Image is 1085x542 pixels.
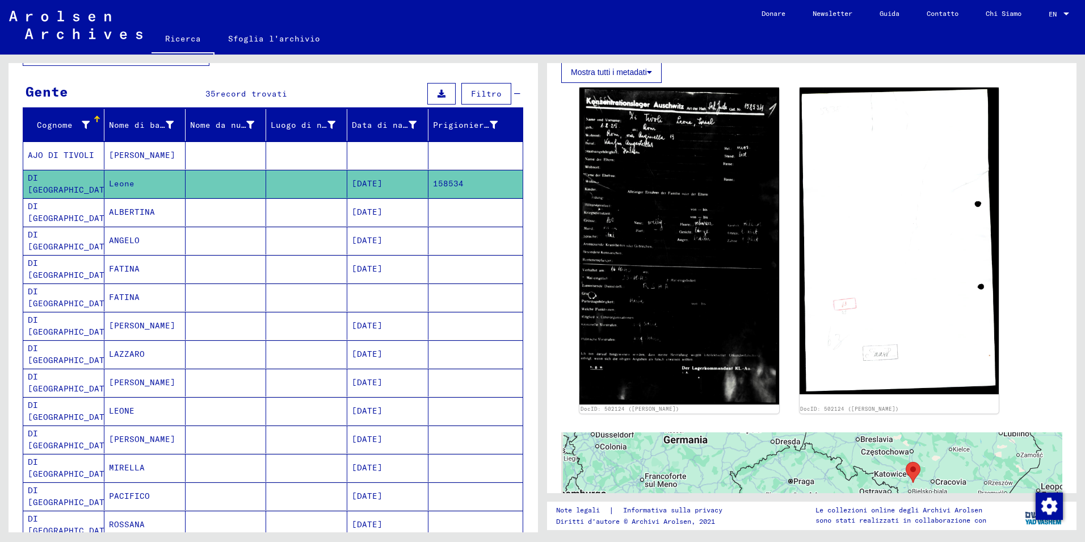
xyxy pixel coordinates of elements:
[152,25,215,55] a: Ricerca
[23,198,104,226] mat-cell: DI [GEOGRAPHIC_DATA]
[23,511,104,539] mat-cell: DI [GEOGRAPHIC_DATA]
[347,426,428,453] mat-cell: [DATE]
[109,120,196,130] font: Nome di battesimo
[205,89,216,99] span: 35
[23,340,104,368] mat-cell: DI [GEOGRAPHIC_DATA]
[1023,501,1065,530] img: yv_logo.png
[347,397,428,425] mat-cell: [DATE]
[104,397,186,425] mat-cell: LEONE
[1049,10,1061,18] span: EN
[104,340,186,368] mat-cell: LAZZARO
[23,141,104,169] mat-cell: AJO DI TIVOLI
[23,369,104,397] mat-cell: DI [GEOGRAPHIC_DATA]
[109,116,188,134] div: Nome di battesimo
[190,120,262,130] font: Nome da nubile
[556,505,609,516] a: Note legali
[815,505,986,515] p: Le collezioni online degli Archivi Arolsen
[428,170,523,198] mat-cell: 158534
[352,116,431,134] div: Data di nascita
[23,312,104,340] mat-cell: DI [GEOGRAPHIC_DATA]
[347,198,428,226] mat-cell: [DATE]
[561,61,662,83] button: Mostra tutti i metadati
[23,283,104,311] mat-cell: DI [GEOGRAPHIC_DATA]
[614,505,736,516] a: Informativa sulla privacy
[37,120,73,130] font: Cognome
[800,87,999,394] img: 002.jpg
[104,141,186,169] mat-cell: [PERSON_NAME]
[271,120,352,130] font: Luogo di nascita
[347,227,428,255] mat-cell: [DATE]
[23,397,104,425] mat-cell: DI [GEOGRAPHIC_DATA]
[800,406,899,412] a: DocID: 502124 ([PERSON_NAME])
[28,116,104,134] div: Cognome
[104,255,186,283] mat-cell: FATINA
[347,255,428,283] mat-cell: [DATE]
[815,515,986,526] p: sono stati realizzati in collaborazione con
[104,369,186,397] mat-cell: [PERSON_NAME]
[104,227,186,255] mat-cell: ANGELO
[104,109,186,141] mat-header-cell: First Name
[104,426,186,453] mat-cell: [PERSON_NAME]
[23,255,104,283] mat-cell: DI [GEOGRAPHIC_DATA]
[271,116,350,134] div: Luogo di nascita
[433,120,499,130] font: Prigioniero #
[23,227,104,255] mat-cell: DI [GEOGRAPHIC_DATA]
[556,516,736,527] p: Diritti d'autore © Archivi Arolsen, 2021
[1036,493,1063,520] img: Change consent
[1035,492,1062,519] div: Modifica consenso
[23,454,104,482] mat-cell: DI [GEOGRAPHIC_DATA]
[104,482,186,510] mat-cell: PACIFICO
[266,109,347,141] mat-header-cell: Place of Birth
[104,511,186,539] mat-cell: ROSSANA
[433,116,512,134] div: Prigioniero #
[104,170,186,198] mat-cell: Leone
[215,25,334,52] a: Sfoglia l'archivio
[26,81,68,102] div: Gente
[906,462,920,483] div: Auschwitz Concentration and Extermination Camp
[581,406,679,412] a: DocID: 502124 ([PERSON_NAME])
[347,511,428,539] mat-cell: [DATE]
[23,426,104,453] mat-cell: DI [GEOGRAPHIC_DATA]
[461,83,511,105] button: Filtro
[571,68,647,77] font: Mostra tutti i metadati
[471,89,502,99] span: Filtro
[609,505,614,516] font: |
[347,482,428,510] mat-cell: [DATE]
[9,11,142,39] img: Arolsen_neg.svg
[104,454,186,482] mat-cell: MIRELLA
[347,369,428,397] mat-cell: [DATE]
[347,109,428,141] mat-header-cell: Date of Birth
[347,170,428,198] mat-cell: [DATE]
[428,109,523,141] mat-header-cell: Prisoner #
[347,340,428,368] mat-cell: [DATE]
[347,454,428,482] mat-cell: [DATE]
[216,89,287,99] span: record trovati
[104,312,186,340] mat-cell: [PERSON_NAME]
[186,109,267,141] mat-header-cell: Maiden Name
[190,116,269,134] div: Nome da nubile
[23,170,104,198] mat-cell: DI [GEOGRAPHIC_DATA]
[23,109,104,141] mat-header-cell: Last Name
[352,120,428,130] font: Data di nascita
[23,482,104,510] mat-cell: DI [GEOGRAPHIC_DATA]
[347,312,428,340] mat-cell: [DATE]
[104,283,186,311] mat-cell: FATINA
[579,87,779,404] img: 001.jpg
[104,198,186,226] mat-cell: ALBERTINA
